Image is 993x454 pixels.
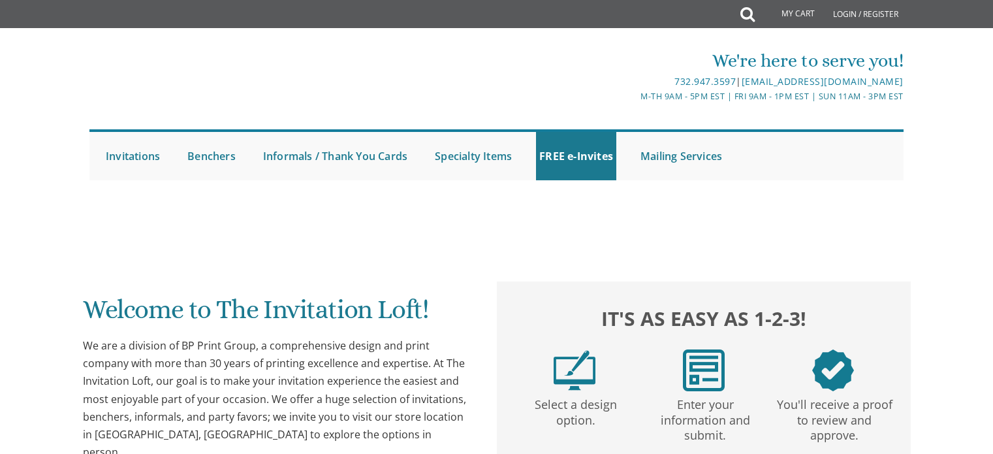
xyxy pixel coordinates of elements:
[742,75,904,88] a: [EMAIL_ADDRESS][DOMAIN_NAME]
[514,391,638,429] p: Select a design option.
[643,391,767,444] p: Enter your information and submit.
[510,304,898,333] h2: It's as easy as 1-2-3!
[674,75,736,88] a: 732.947.3597
[637,132,725,180] a: Mailing Services
[812,349,854,391] img: step3.png
[362,89,904,103] div: M-Th 9am - 5pm EST | Fri 9am - 1pm EST | Sun 11am - 3pm EST
[432,132,515,180] a: Specialty Items
[536,132,616,180] a: FREE e-Invites
[554,349,595,391] img: step1.png
[772,391,896,444] p: You'll receive a proof to review and approve.
[184,132,239,180] a: Benchers
[102,132,163,180] a: Invitations
[753,1,824,27] a: My Cart
[362,48,904,74] div: We're here to serve you!
[83,295,471,334] h1: Welcome to The Invitation Loft!
[683,349,725,391] img: step2.png
[362,74,904,89] div: |
[260,132,411,180] a: Informals / Thank You Cards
